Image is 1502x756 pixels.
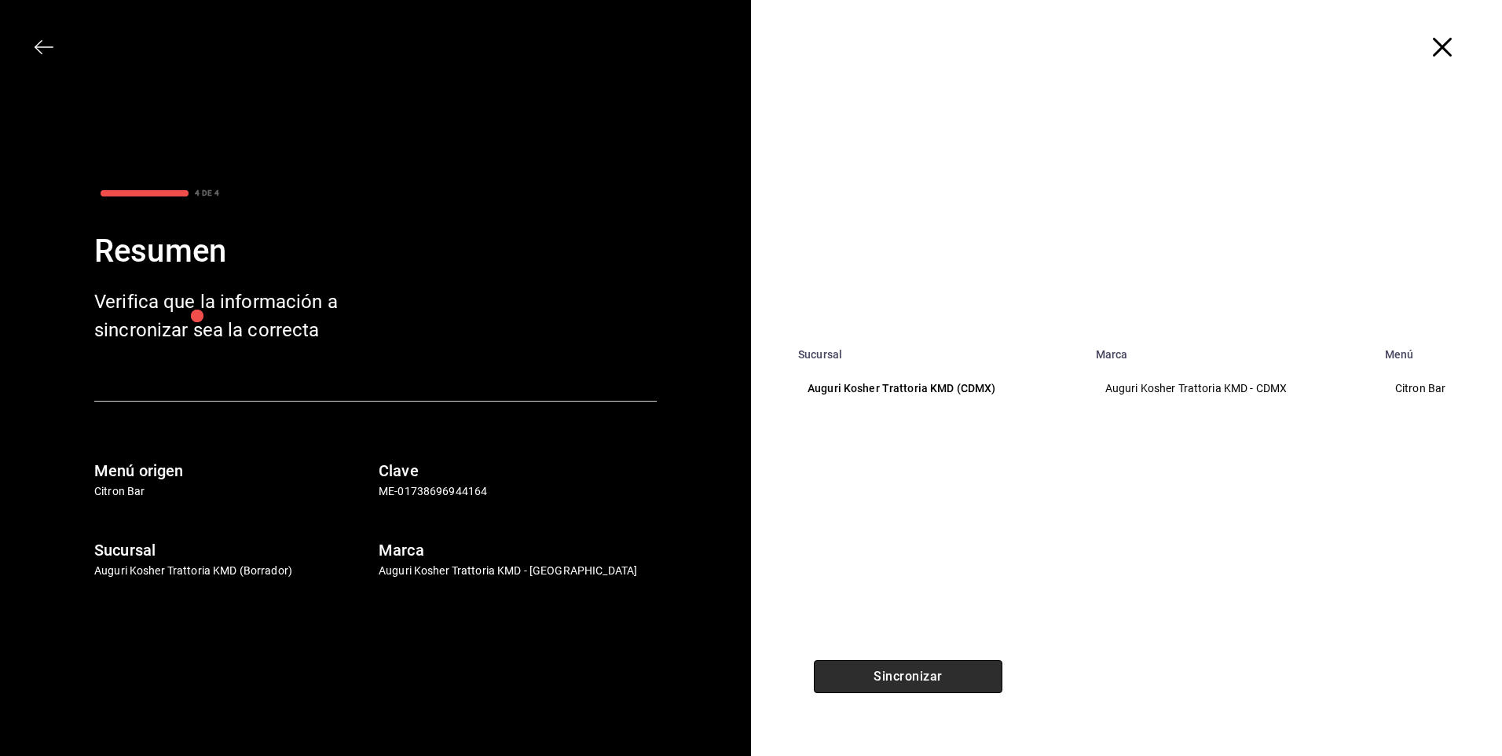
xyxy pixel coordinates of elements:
th: Sucursal [789,339,1086,361]
p: Citron Bar [1395,380,1476,397]
h6: Sucursal [94,538,372,563]
p: Citron Bar [94,483,372,500]
h6: Clave [379,458,657,483]
th: Menú [1376,339,1502,361]
th: Marca [1086,339,1376,361]
p: Auguri Kosher Trattoria KMD (Borrador) [94,563,372,579]
div: Resumen [94,228,657,275]
div: Verifica que la información a sincronizar sea la correcta [94,288,346,344]
p: Auguri Kosher Trattoria KMD - CDMX [1105,380,1357,397]
p: Auguri Kosher Trattoria KMD - [GEOGRAPHIC_DATA] [379,563,657,579]
h6: Marca [379,538,657,563]
div: 4 DE 4 [195,187,219,199]
h6: Menú origen [94,458,372,483]
p: ME-01738696944164 [379,483,657,500]
button: Sincronizar [814,660,1002,693]
p: Auguri Kosher Trattoria KMD (CDMX) [808,380,1068,397]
